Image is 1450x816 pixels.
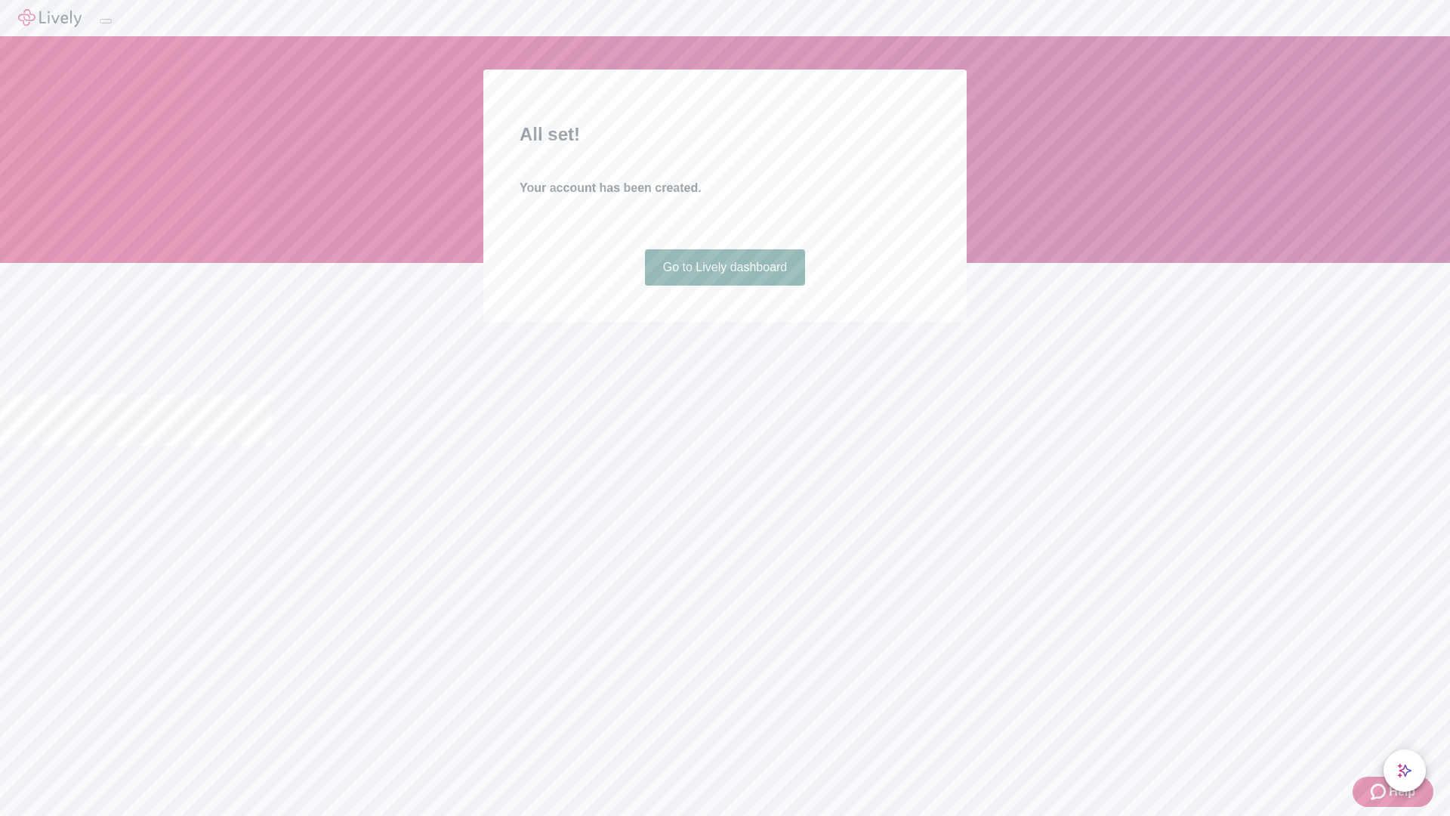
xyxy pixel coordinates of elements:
[1371,783,1389,801] svg: Zendesk support icon
[100,19,112,23] button: Log out
[520,121,930,148] h2: All set!
[1389,783,1415,801] span: Help
[1384,750,1426,792] button: chat
[1353,777,1433,807] button: Zendesk support iconHelp
[1397,763,1412,778] svg: Lively AI Assistant
[645,249,806,286] a: Go to Lively dashboard
[520,179,930,197] h4: Your account has been created.
[18,9,82,27] img: Lively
